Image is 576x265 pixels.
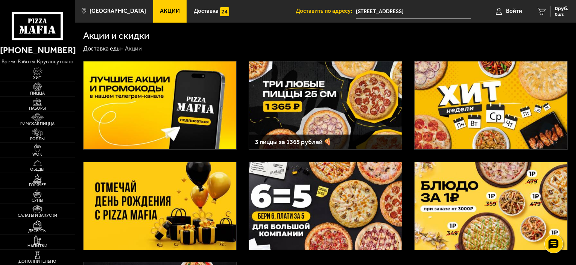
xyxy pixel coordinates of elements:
[356,5,471,18] input: Ваш адрес доставки
[125,45,142,53] div: Акции
[506,8,522,14] span: Войти
[555,12,568,17] span: 0 шт.
[249,61,402,150] a: 3 пиццы за 1365 рублей 🍕
[555,6,568,11] span: 0 руб.
[83,45,124,52] a: Доставка еды-
[90,8,146,14] span: [GEOGRAPHIC_DATA]
[160,8,180,14] span: Акции
[296,8,356,14] span: Доставить по адресу:
[255,139,396,145] h3: 3 пиццы за 1365 рублей 🍕
[194,8,219,14] span: Доставка
[220,7,229,16] img: 15daf4d41897b9f0e9f617042186c801.svg
[83,31,150,41] h1: Акции и скидки
[356,5,471,18] span: Светлановский проспект, 105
